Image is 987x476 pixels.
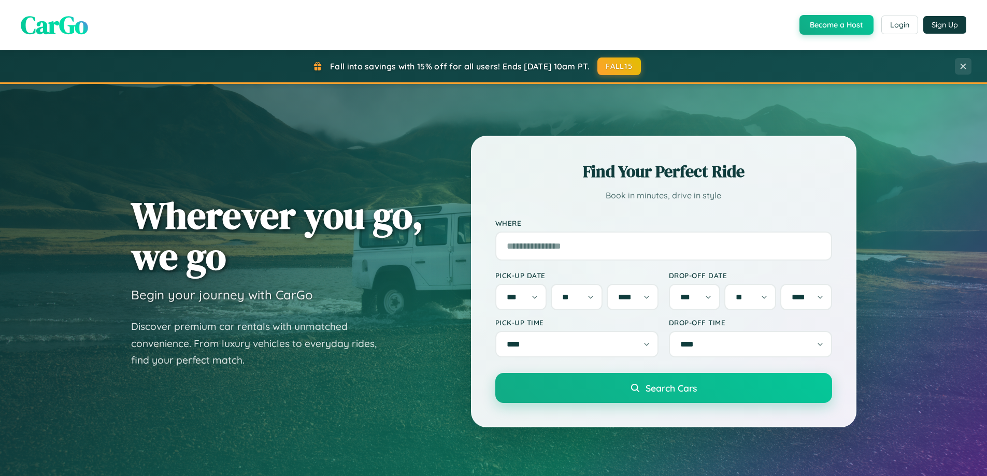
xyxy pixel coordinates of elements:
h3: Begin your journey with CarGo [131,287,313,302]
label: Pick-up Date [495,271,659,280]
button: Login [881,16,918,34]
button: Search Cars [495,373,832,403]
span: CarGo [21,8,88,42]
label: Drop-off Time [669,318,832,327]
button: FALL15 [597,57,641,75]
button: Become a Host [799,15,874,35]
h2: Find Your Perfect Ride [495,160,832,183]
label: Pick-up Time [495,318,659,327]
h1: Wherever you go, we go [131,195,423,277]
label: Where [495,219,832,227]
p: Book in minutes, drive in style [495,188,832,203]
label: Drop-off Date [669,271,832,280]
button: Sign Up [923,16,966,34]
span: Search Cars [646,382,697,394]
span: Fall into savings with 15% off for all users! Ends [DATE] 10am PT. [330,61,590,71]
p: Discover premium car rentals with unmatched convenience. From luxury vehicles to everyday rides, ... [131,318,390,369]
